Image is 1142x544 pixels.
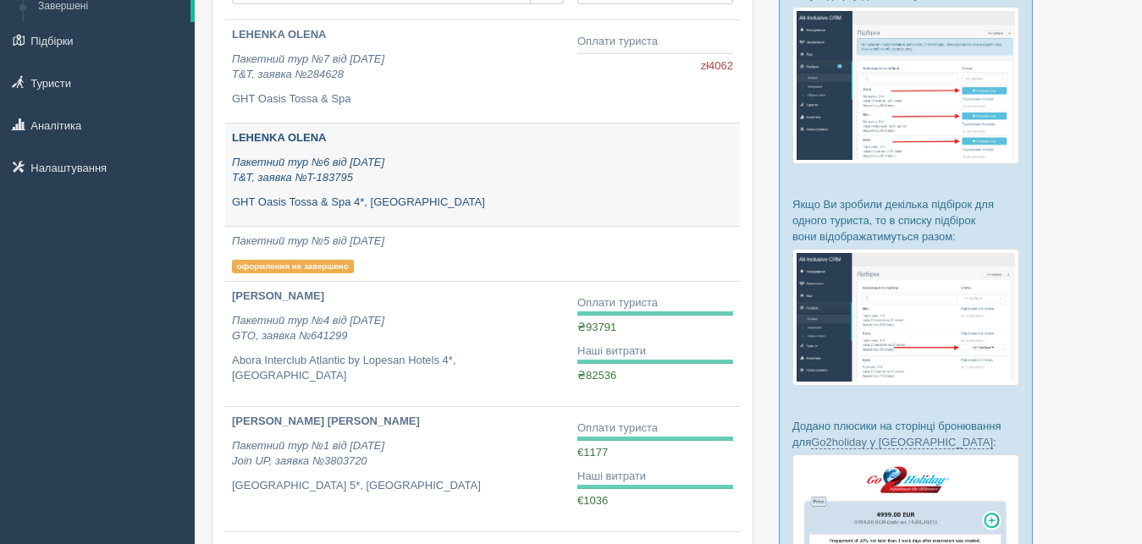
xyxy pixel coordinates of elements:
[232,234,384,247] i: Пакетний тур №5 від [DATE]
[232,91,564,107] p: GHT Oasis Tossa & Spa
[577,369,616,382] span: ₴82536
[225,227,571,281] a: Пакетний тур №5 від [DATE] оформлення не завершено
[792,249,1019,385] img: %D0%BF%D1%96%D0%B4%D0%B1%D1%96%D1%80%D0%BA%D0%B8-%D0%B3%D1%80%D1%83%D0%BF%D0%B0-%D1%81%D1%80%D0%B...
[225,20,571,123] a: LEHENKA OLENA Пакетний тур №7 від [DATE]T&T, заявка №284628 GHT Oasis Tossa & Spa
[225,124,571,226] a: LEHENKA OLENA Пакетний тур №6 від [DATE]T&T, заявка №T-183795 GHT Oasis Tossa & Spa 4*, [GEOGRAPH...
[577,446,608,459] span: €1177
[225,407,571,531] a: [PERSON_NAME] [PERSON_NAME] Пакетний тур №1 від [DATE]Join UP, заявка №3803720 [GEOGRAPHIC_DATA] ...
[577,34,733,50] div: Оплати туриста
[225,282,571,406] a: [PERSON_NAME] Пакетний тур №4 від [DATE]GTO, заявка №641299 Abora Interclub Atlantic by Lopesan H...
[232,289,324,302] b: [PERSON_NAME]
[577,469,733,485] div: Наші витрати
[811,436,993,449] a: Go2holiday у [GEOGRAPHIC_DATA]
[232,28,326,41] b: LEHENKA OLENA
[232,439,384,468] i: Пакетний тур №1 від [DATE] Join UP, заявка №3803720
[232,314,384,343] i: Пакетний тур №4 від [DATE] GTO, заявка №641299
[577,494,608,507] span: €1036
[232,353,564,384] p: Abora Interclub Atlantic by Lopesan Hotels 4*, [GEOGRAPHIC_DATA]
[577,343,733,360] div: Наші витрати
[232,195,564,211] p: GHT Oasis Tossa & Spa 4*, [GEOGRAPHIC_DATA]
[232,52,384,81] i: Пакетний тур №7 від [DATE] T&T, заявка №284628
[577,420,733,437] div: Оплати туриста
[232,478,564,494] p: [GEOGRAPHIC_DATA] 5*, [GEOGRAPHIC_DATA]
[232,260,354,273] p: оформлення не завершено
[232,156,384,184] i: Пакетний тур №6 від [DATE] T&T, заявка №T-183795
[792,196,1019,245] p: Якщо Ви зробили декілька підбірок для одного туриста, то в списку підбірок вони відображатимуться...
[577,295,733,311] div: Оплати туриста
[792,7,1019,163] img: %D0%BF%D1%96%D0%B4%D0%B1%D1%96%D1%80%D0%BA%D0%B0-%D1%82%D1%83%D1%80%D0%B8%D1%81%D1%82%D1%83-%D1%8...
[792,418,1019,450] p: Додано плюсики на сторінці бронювання для :
[232,131,326,144] b: LEHENKA OLENA
[701,58,733,74] span: zł4062
[232,415,420,427] b: [PERSON_NAME] [PERSON_NAME]
[577,321,616,333] span: ₴93791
